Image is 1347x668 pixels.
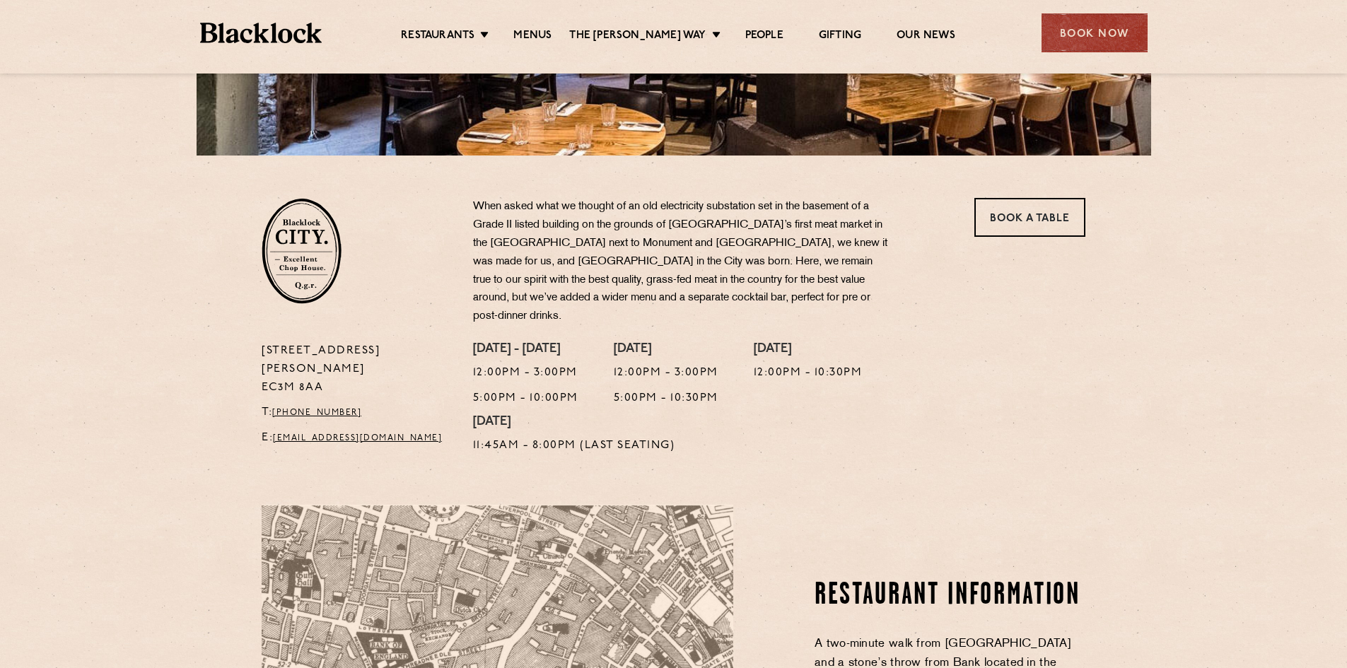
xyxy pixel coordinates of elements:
a: Restaurants [401,29,474,45]
p: 12:00pm - 3:00pm [614,364,718,382]
p: T: [262,404,452,422]
a: Book a Table [974,198,1085,237]
p: E: [262,429,452,447]
a: [EMAIL_ADDRESS][DOMAIN_NAME] [273,434,442,443]
a: Gifting [819,29,861,45]
p: 5:00pm - 10:00pm [473,389,578,408]
h4: [DATE] [754,342,863,358]
a: Our News [897,29,955,45]
img: City-stamp-default.svg [262,198,342,304]
h4: [DATE] - [DATE] [473,342,578,358]
p: 12:00pm - 3:00pm [473,364,578,382]
h2: Restaurant Information [815,578,1085,614]
h4: [DATE] [614,342,718,358]
h4: [DATE] [473,415,675,430]
div: Book Now [1042,13,1148,52]
p: [STREET_ADDRESS][PERSON_NAME] EC3M 8AA [262,342,452,397]
p: 12:00pm - 10:30pm [754,364,863,382]
a: The [PERSON_NAME] Way [569,29,706,45]
img: BL_Textured_Logo-footer-cropped.svg [200,23,322,43]
p: 11:45am - 8:00pm (Last Seating) [473,437,675,455]
a: People [745,29,783,45]
p: 5:00pm - 10:30pm [614,389,718,408]
a: Menus [513,29,552,45]
p: When asked what we thought of an old electricity substation set in the basement of a Grade II lis... [473,198,890,326]
a: [PHONE_NUMBER] [272,409,361,417]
